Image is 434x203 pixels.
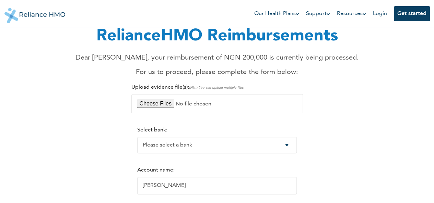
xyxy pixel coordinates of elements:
a: Resources [337,10,366,18]
p: Dear [PERSON_NAME], your reimbursement of NGN 200,000 is currently being processed. [75,53,359,63]
label: Account name: [137,167,175,173]
a: Support [306,10,330,18]
h1: RelianceHMO Reimbursements [75,24,359,49]
label: Select bank: [137,127,167,133]
span: (Hint: You can upload multiple files) [189,86,244,89]
a: Login [373,11,387,16]
label: Upload evidence file(s): [131,85,244,90]
img: Reliance HMO's Logo [4,3,66,23]
button: Get started [394,6,430,21]
p: For us to proceed, please complete the form below: [75,67,359,77]
a: Our Health Plans [254,10,299,18]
